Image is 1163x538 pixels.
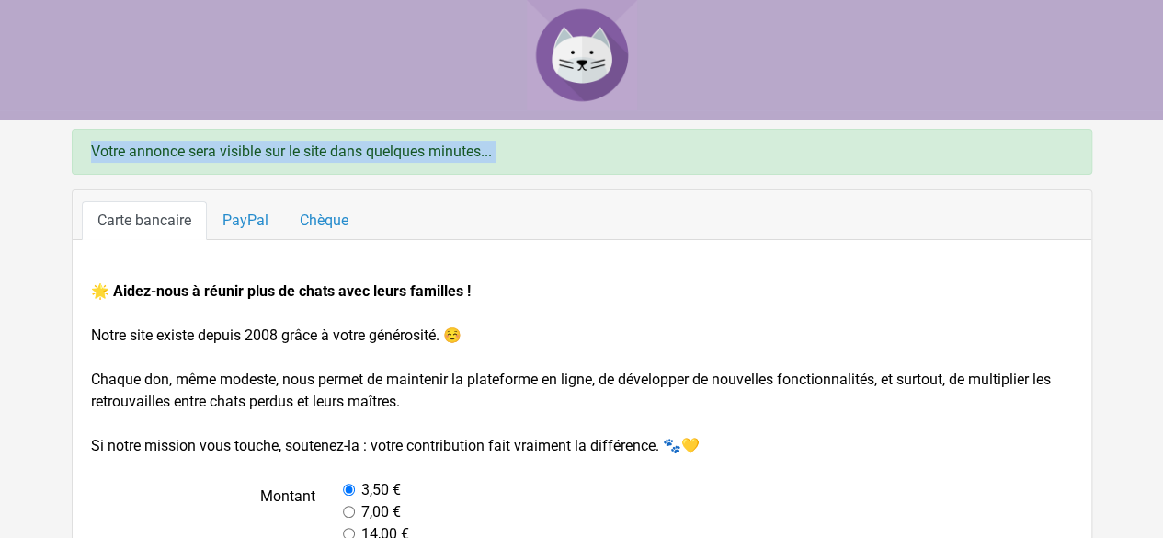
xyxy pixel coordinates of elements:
[361,501,401,523] label: 7,00 €
[284,201,364,240] a: Chèque
[82,201,207,240] a: Carte bancaire
[72,129,1092,175] div: Votre annonce sera visible sur le site dans quelques minutes...
[91,282,471,300] strong: 🌟 Aidez-nous à réunir plus de chats avec leurs familles !
[207,201,284,240] a: PayPal
[361,479,401,501] label: 3,50 €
